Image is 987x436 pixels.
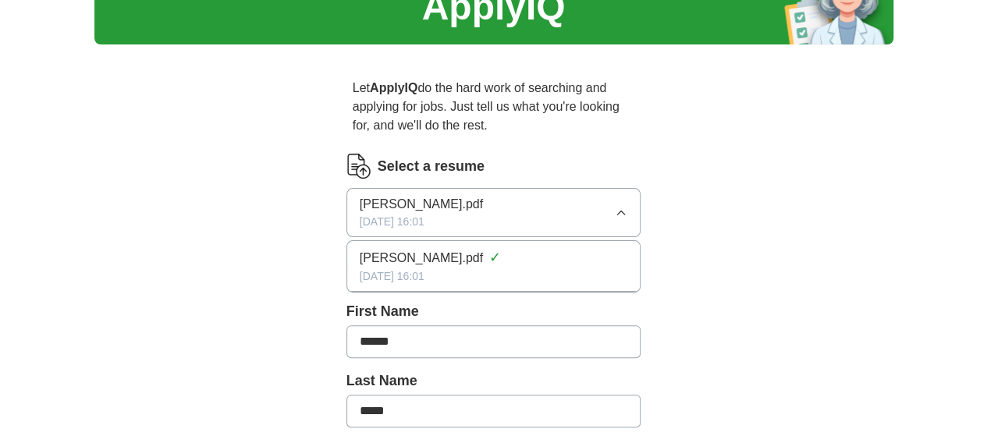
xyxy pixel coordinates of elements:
[360,268,628,285] div: [DATE] 16:01
[346,73,641,141] p: Let do the hard work of searching and applying for jobs. Just tell us what you're looking for, an...
[360,214,424,230] span: [DATE] 16:01
[346,301,641,322] label: First Name
[346,370,641,392] label: Last Name
[370,81,417,94] strong: ApplyIQ
[346,154,371,179] img: CV Icon
[489,247,501,268] span: ✓
[360,195,483,214] span: [PERSON_NAME].pdf
[360,249,483,268] span: [PERSON_NAME].pdf
[378,156,485,177] label: Select a resume
[346,188,641,237] button: [PERSON_NAME].pdf[DATE] 16:01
